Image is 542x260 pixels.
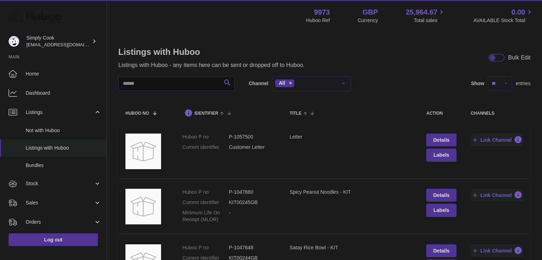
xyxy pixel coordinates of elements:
[314,7,330,17] strong: 9973
[473,17,533,24] span: AVAILABLE Stock Total
[508,54,531,62] div: Bulk Edit
[182,144,229,151] dt: Current identifier
[26,199,94,206] span: Sales
[406,7,445,24] a: 25,964.67 Total sales
[125,189,161,224] img: Spicy Peanut Noodles - KIT
[471,244,523,257] button: Link Channel
[358,17,378,24] div: Currency
[26,162,101,169] span: Bundles
[426,134,456,146] a: Details
[279,80,285,86] span: All
[182,134,229,140] dt: Huboo P no
[426,189,456,202] a: Details
[118,46,305,58] h1: Listings with Huboo
[182,209,229,223] dt: Minimum Life On Receipt (MLOR)
[414,17,445,24] span: Total sales
[229,134,275,140] dd: P-1057500
[26,90,101,97] span: Dashboard
[426,204,456,217] button: Labels
[249,80,268,87] label: Channel
[26,109,94,116] span: Listings
[480,137,512,143] span: Link Channel
[125,111,149,116] span: Huboo no
[471,189,523,202] button: Link Channel
[306,17,330,24] div: Huboo Ref
[290,189,412,196] div: Spicy Peanut Noodles - KIT
[118,61,305,69] p: Listings with Huboo - any items here can be sent or dropped off to Huboo.
[182,244,229,251] dt: Huboo P no
[26,219,94,225] span: Orders
[26,42,105,47] span: [EMAIL_ADDRESS][DOMAIN_NAME]
[473,7,533,24] a: 0.00 AVAILABLE Stock Total
[290,111,301,116] span: title
[195,111,218,116] span: identifier
[471,134,523,146] button: Link Channel
[26,180,94,187] span: Stock
[26,71,101,77] span: Home
[406,7,437,17] span: 25,964.67
[9,36,19,47] img: internalAdmin-9973@internal.huboo.com
[229,244,275,251] dd: P-1047648
[26,145,101,151] span: Listings with Huboo
[229,144,275,151] dd: Customer Letter
[182,199,229,206] dt: Current identifier
[26,127,101,134] span: Not with Huboo
[26,35,91,48] div: Simply Cook
[182,189,229,196] dt: Huboo P no
[471,80,484,87] label: Show
[290,134,412,140] div: Letter
[516,80,531,87] span: entries
[426,149,456,161] button: Labels
[426,111,456,116] div: action
[480,248,512,254] span: Link Channel
[229,189,275,196] dd: P-1047680
[229,209,275,223] dd: -
[9,233,98,246] a: Log out
[511,7,525,17] span: 0.00
[229,199,275,206] dd: KIT00245GB
[480,192,512,198] span: Link Channel
[471,111,523,116] div: channels
[290,244,412,251] div: Satay Rice Bowl - KIT
[362,7,378,17] strong: GBP
[426,244,456,257] a: Details
[125,134,161,169] img: Letter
